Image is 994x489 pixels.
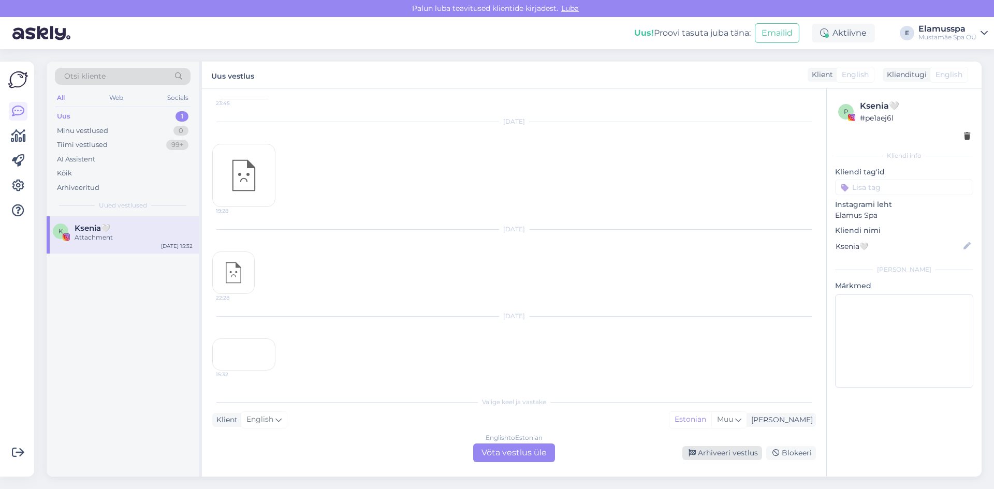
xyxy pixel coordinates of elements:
[835,280,973,291] p: Märkmed
[8,70,28,90] img: Askly Logo
[165,91,191,105] div: Socials
[55,91,67,105] div: All
[246,414,273,425] span: English
[844,108,849,115] span: p
[64,71,106,82] span: Otsi kliente
[486,433,543,442] div: English to Estonian
[747,414,813,425] div: [PERSON_NAME]
[57,183,99,193] div: Arhiveeritud
[935,69,962,80] span: English
[57,168,72,179] div: Kõik
[835,225,973,236] p: Kliendi nimi
[860,112,970,124] div: # pe1aej6l
[213,252,254,293] img: attachment
[860,100,970,112] div: Ksenia🤍
[99,201,147,210] span: Uued vestlused
[835,180,973,195] input: Lisa tag
[166,140,188,150] div: 99+
[717,414,733,424] span: Muu
[216,207,255,215] span: 19:28
[842,69,869,80] span: English
[212,397,816,407] div: Valige keel ja vastake
[883,69,927,80] div: Klienditugi
[176,111,188,122] div: 1
[216,294,255,302] span: 22:28
[682,446,762,460] div: Arhiveeri vestlus
[107,91,125,105] div: Web
[634,27,751,39] div: Proovi tasuta juba täna:
[173,126,188,136] div: 0
[212,225,816,234] div: [DATE]
[835,210,973,221] p: Elamus Spa
[57,140,108,150] div: Tiimi vestlused
[835,265,973,274] div: [PERSON_NAME]
[808,69,833,80] div: Klient
[558,4,582,13] span: Luba
[75,224,111,233] span: Ksenia🤍
[812,24,875,42] div: Aktiivne
[835,167,973,177] p: Kliendi tag'id
[59,227,63,235] span: K
[161,242,193,250] div: [DATE] 15:32
[835,199,973,210] p: Instagrami leht
[211,68,254,82] label: Uus vestlus
[212,414,238,425] div: Klient
[473,443,555,462] div: Võta vestlus üle
[57,126,108,136] div: Minu vestlused
[212,312,816,321] div: [DATE]
[836,241,961,252] input: Lisa nimi
[918,33,976,41] div: Mustamäe Spa OÜ
[216,99,255,107] span: 23:45
[755,23,799,43] button: Emailid
[57,111,70,122] div: Uus
[212,117,816,126] div: [DATE]
[900,26,914,40] div: E
[766,446,816,460] div: Blokeeri
[57,154,95,165] div: AI Assistent
[835,151,973,160] div: Kliendi info
[634,28,654,38] b: Uus!
[669,412,711,427] div: Estonian
[918,25,988,41] a: ElamusspaMustamäe Spa OÜ
[216,371,255,378] span: 15:32
[918,25,976,33] div: Elamusspa
[75,233,193,242] div: Attachment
